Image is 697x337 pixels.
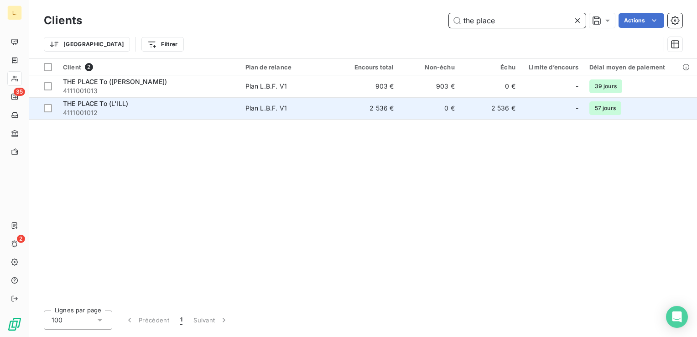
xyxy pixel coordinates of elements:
div: Limite d’encours [526,63,578,71]
h3: Clients [44,12,82,29]
span: Client [63,63,81,71]
span: 2 [17,235,25,243]
div: Non-échu [405,63,454,71]
span: THE PLACE To ([PERSON_NAME]) [63,78,167,85]
td: 0 € [460,75,521,97]
input: Rechercher [449,13,586,28]
img: Logo LeanPay [7,317,22,332]
span: 1 [180,316,182,325]
div: Open Intercom Messenger [666,306,688,328]
span: - [576,104,578,113]
span: 39 jours [589,79,622,93]
span: - [576,82,578,91]
div: Plan de relance [245,63,333,71]
span: THE PLACE To (L'ILL) [63,100,128,107]
span: 4111001013 [63,86,234,95]
div: Plan L.B.F. V1 [245,104,287,113]
button: Actions [619,13,664,28]
span: 2 [85,63,93,71]
button: Précédent [120,311,175,330]
span: 100 [52,316,62,325]
div: L. [7,5,22,20]
td: 903 € [338,75,399,97]
button: Suivant [188,311,234,330]
span: 57 jours [589,101,621,115]
td: 2 536 € [338,97,399,119]
td: 2 536 € [460,97,521,119]
div: Plan L.B.F. V1 [245,82,287,91]
div: Délai moyen de paiement [589,63,692,71]
div: Encours total [344,63,394,71]
button: 1 [175,311,188,330]
span: 4111001012 [63,108,234,117]
button: Filtrer [141,37,183,52]
div: Échu [466,63,515,71]
td: 0 € [399,97,460,119]
td: 903 € [399,75,460,97]
button: [GEOGRAPHIC_DATA] [44,37,130,52]
span: 35 [14,88,25,96]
